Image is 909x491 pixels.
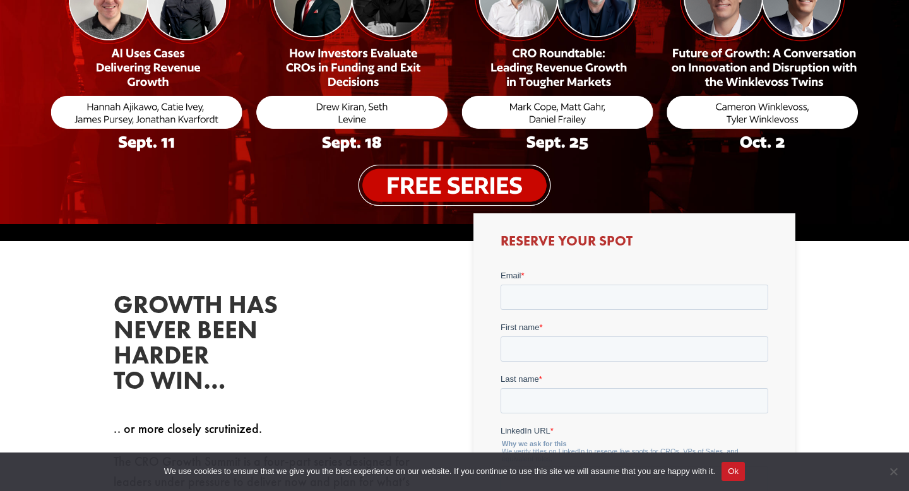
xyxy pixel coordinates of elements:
button: Ok [722,462,745,481]
span: We use cookies to ensure that we give you the best experience on our website. If you continue to ... [164,465,715,478]
h3: Reserve Your Spot [501,234,768,254]
span: .. or more closely scrutinized. [114,420,262,437]
span: No [887,465,900,478]
h2: Growth has never been harder to win… [114,292,303,399]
